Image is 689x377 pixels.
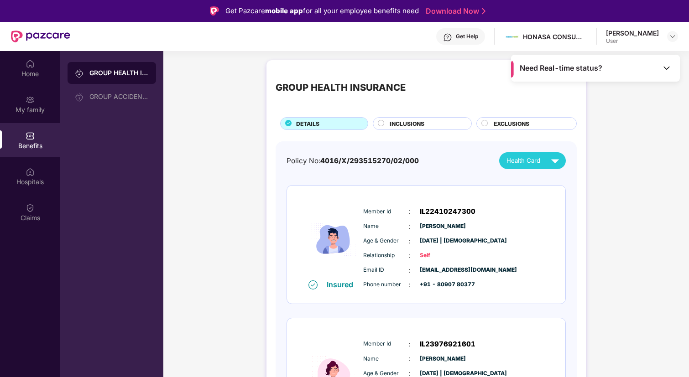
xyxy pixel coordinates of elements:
[409,236,411,246] span: :
[523,32,587,41] div: HONASA CONSUMER LIMITED
[420,339,475,350] span: IL23976921601
[327,280,359,289] div: Insured
[506,156,540,165] span: Health Card
[287,155,419,166] div: Policy No:
[89,68,149,77] div: GROUP HEALTH INSURANCE
[494,119,529,128] span: EXCLUSIONS
[363,237,409,245] span: Age & Gender
[75,93,84,102] img: svg+xml;base64,PHN2ZyB3aWR0aD0iMjAiIGhlaWdodD0iMjAiIHZpZXdCb3g9IjAgMCAyMCAyMCIgZmlsbD0ibm9uZSIgeG...
[409,251,411,261] span: :
[363,355,409,363] span: Name
[210,6,219,15] img: Logo
[420,222,465,231] span: [PERSON_NAME]
[420,237,465,245] span: [DATE] | [DEMOGRAPHIC_DATA]
[420,280,465,289] span: +91 - 80907 80377
[520,63,602,73] span: Need Real-time status?
[420,266,465,274] span: [EMAIL_ADDRESS][DOMAIN_NAME]
[506,30,519,43] img: Mamaearth%20Logo.jpg
[225,5,419,16] div: Get Pazcare for all your employee benefits need
[426,6,483,16] a: Download Now
[409,354,411,364] span: :
[443,33,452,42] img: svg+xml;base64,PHN2ZyBpZD0iSGVscC0zMngzMiIgeG1sbnM9Imh0dHA6Ly93d3cudzMub3JnLzIwMDAvc3ZnIiB3aWR0aD...
[606,29,659,37] div: [PERSON_NAME]
[75,69,84,78] img: svg+xml;base64,PHN2ZyB3aWR0aD0iMjAiIGhlaWdodD0iMjAiIHZpZXdCb3g9IjAgMCAyMCAyMCIgZmlsbD0ibm9uZSIgeG...
[306,199,361,279] img: icon
[409,339,411,349] span: :
[26,203,35,212] img: svg+xml;base64,PHN2ZyBpZD0iQ2xhaW0iIHhtbG5zPSJodHRwOi8vd3d3LnczLm9yZy8yMDAwL3N2ZyIgd2lkdGg9IjIwIi...
[26,167,35,176] img: svg+xml;base64,PHN2ZyBpZD0iSG9zcGl0YWxzIiB4bWxucz0iaHR0cDovL3d3dy53My5vcmcvMjAwMC9zdmciIHdpZHRoPS...
[390,119,424,128] span: INCLUSIONS
[662,63,671,72] img: Toggle Icon
[265,6,303,15] strong: mobile app
[420,251,465,260] span: Self
[606,37,659,45] div: User
[363,266,409,274] span: Email ID
[547,153,563,169] img: svg+xml;base64,PHN2ZyB4bWxucz0iaHR0cDovL3d3dy53My5vcmcvMjAwMC9zdmciIHZpZXdCb3g9IjAgMCAyNCAyNCIgd2...
[276,80,406,95] div: GROUP HEALTH INSURANCE
[308,280,318,289] img: svg+xml;base64,PHN2ZyB4bWxucz0iaHR0cDovL3d3dy53My5vcmcvMjAwMC9zdmciIHdpZHRoPSIxNiIgaGVpZ2h0PSIxNi...
[363,207,409,216] span: Member Id
[363,340,409,348] span: Member Id
[669,33,676,40] img: svg+xml;base64,PHN2ZyBpZD0iRHJvcGRvd24tMzJ4MzIiIHhtbG5zPSJodHRwOi8vd3d3LnczLm9yZy8yMDAwL3N2ZyIgd2...
[296,119,319,128] span: DETAILS
[482,6,485,16] img: Stroke
[89,93,149,100] div: GROUP ACCIDENTAL INSURANCE
[363,280,409,289] span: Phone number
[409,207,411,217] span: :
[409,265,411,275] span: :
[363,251,409,260] span: Relationship
[409,222,411,232] span: :
[420,206,475,217] span: IL22410247300
[11,31,70,42] img: New Pazcare Logo
[409,280,411,290] span: :
[26,131,35,140] img: svg+xml;base64,PHN2ZyBpZD0iQmVuZWZpdHMiIHhtbG5zPSJodHRwOi8vd3d3LnczLm9yZy8yMDAwL3N2ZyIgd2lkdGg9Ij...
[420,355,465,363] span: [PERSON_NAME]
[26,59,35,68] img: svg+xml;base64,PHN2ZyBpZD0iSG9tZSIgeG1sbnM9Imh0dHA6Ly93d3cudzMub3JnLzIwMDAvc3ZnIiB3aWR0aD0iMjAiIG...
[499,152,566,169] button: Health Card
[363,222,409,231] span: Name
[456,33,478,40] div: Get Help
[26,95,35,104] img: svg+xml;base64,PHN2ZyB3aWR0aD0iMjAiIGhlaWdodD0iMjAiIHZpZXdCb3g9IjAgMCAyMCAyMCIgZmlsbD0ibm9uZSIgeG...
[320,156,419,165] span: 4016/X/293515270/02/000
